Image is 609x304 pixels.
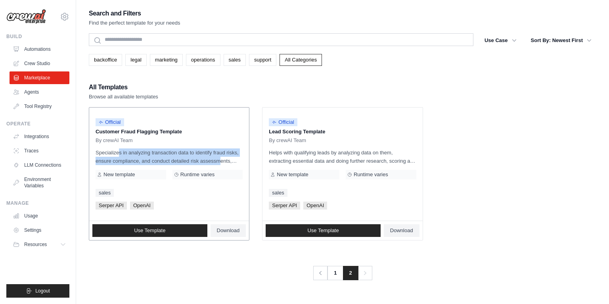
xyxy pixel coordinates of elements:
[130,202,154,210] span: OpenAI
[89,54,122,66] a: backoffice
[6,200,69,206] div: Manage
[24,241,47,248] span: Resources
[6,33,69,40] div: Build
[384,224,419,237] a: Download
[125,54,146,66] a: legal
[10,43,69,56] a: Automations
[92,224,207,237] a: Use Template
[266,224,381,237] a: Use Template
[269,137,306,144] span: By crewAI Team
[269,148,416,165] p: Helps with qualifying leads by analyzing data on them, extracting essential data and doing furthe...
[89,82,158,93] h2: All Templates
[96,202,127,210] span: Serper API
[390,227,413,234] span: Download
[10,238,69,251] button: Resources
[10,71,69,84] a: Marketplace
[480,33,521,48] button: Use Case
[313,266,372,280] nav: Pagination
[6,284,69,298] button: Logout
[89,19,180,27] p: Find the perfect template for your needs
[269,202,300,210] span: Serper API
[35,288,50,294] span: Logout
[10,224,69,237] a: Settings
[6,121,69,127] div: Operate
[96,128,243,136] p: Customer Fraud Flagging Template
[526,33,596,48] button: Sort By: Newest First
[186,54,220,66] a: operations
[89,93,158,101] p: Browse all available templates
[277,171,308,178] span: New template
[327,266,343,280] a: 1
[96,118,124,126] span: Official
[10,57,69,70] a: Crew Studio
[96,137,133,144] span: By crewAI Team
[150,54,183,66] a: marketing
[354,171,388,178] span: Runtime varies
[10,144,69,157] a: Traces
[89,8,180,19] h2: Search and Filters
[249,54,276,66] a: support
[10,86,69,98] a: Agents
[10,100,69,113] a: Tool Registry
[307,227,339,234] span: Use Template
[269,118,297,126] span: Official
[10,210,69,222] a: Usage
[343,266,358,280] span: 2
[10,159,69,171] a: LLM Connections
[96,148,243,165] p: Specializes in analyzing transaction data to identify fraud risks, ensure compliance, and conduct...
[211,224,246,237] a: Download
[10,130,69,143] a: Integrations
[280,54,322,66] a: All Categories
[217,227,240,234] span: Download
[269,128,416,136] p: Lead Scoring Template
[224,54,246,66] a: sales
[180,171,215,178] span: Runtime varies
[134,227,165,234] span: Use Template
[103,171,135,178] span: New template
[96,189,114,197] a: sales
[303,202,327,210] span: OpenAI
[10,173,69,192] a: Environment Variables
[269,189,287,197] a: sales
[6,9,46,24] img: Logo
